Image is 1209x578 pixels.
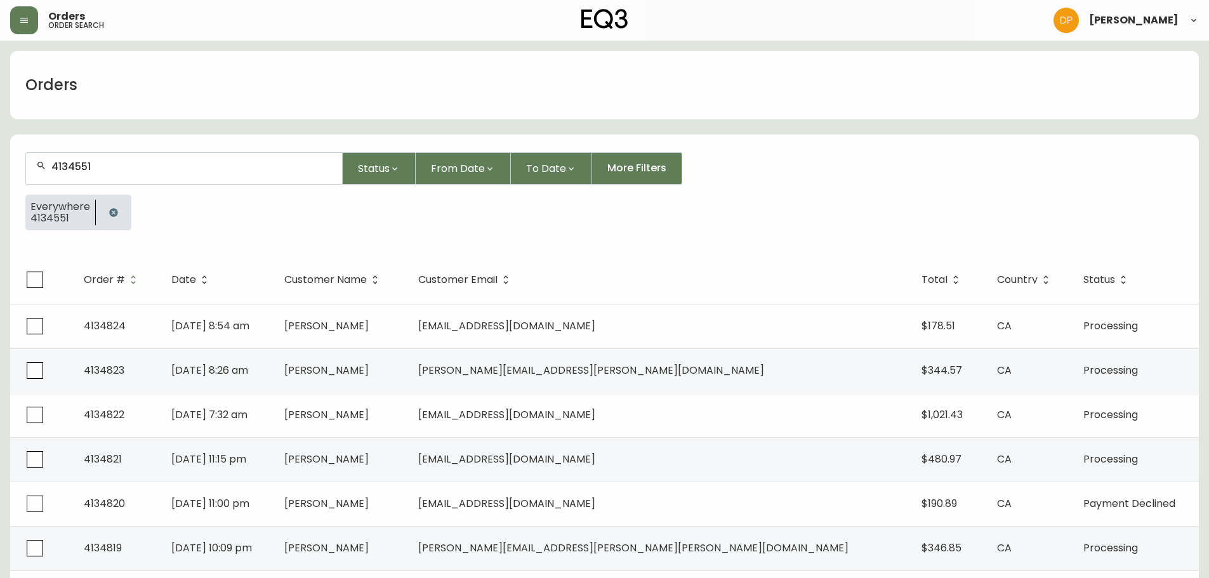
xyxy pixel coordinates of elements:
[84,407,124,422] span: 4134822
[284,274,383,286] span: Customer Name
[418,452,595,466] span: [EMAIL_ADDRESS][DOMAIN_NAME]
[997,541,1012,555] span: CA
[84,274,142,286] span: Order #
[922,407,963,422] span: $1,021.43
[1083,541,1138,555] span: Processing
[1083,496,1175,511] span: Payment Declined
[84,452,122,466] span: 4134821
[418,363,764,378] span: [PERSON_NAME][EMAIL_ADDRESS][PERSON_NAME][DOMAIN_NAME]
[358,161,390,176] span: Status
[84,319,126,333] span: 4134824
[418,274,514,286] span: Customer Email
[51,161,332,173] input: Search
[526,161,566,176] span: To Date
[922,276,948,284] span: Total
[922,319,955,333] span: $178.51
[84,541,122,555] span: 4134819
[922,274,964,286] span: Total
[1054,8,1079,33] img: b0154ba12ae69382d64d2f3159806b19
[511,152,592,185] button: To Date
[922,541,961,555] span: $346.85
[25,74,77,96] h1: Orders
[1089,15,1179,25] span: [PERSON_NAME]
[171,452,246,466] span: [DATE] 11:15 pm
[171,363,248,378] span: [DATE] 8:26 am
[607,161,666,175] span: More Filters
[418,276,498,284] span: Customer Email
[922,363,962,378] span: $344.57
[30,201,90,213] span: Everywhere
[343,152,416,185] button: Status
[592,152,682,185] button: More Filters
[1083,276,1115,284] span: Status
[1083,319,1138,333] span: Processing
[48,11,85,22] span: Orders
[997,363,1012,378] span: CA
[431,161,485,176] span: From Date
[1083,274,1132,286] span: Status
[284,541,369,555] span: [PERSON_NAME]
[284,452,369,466] span: [PERSON_NAME]
[418,407,595,422] span: [EMAIL_ADDRESS][DOMAIN_NAME]
[30,213,90,224] span: 4134551
[284,407,369,422] span: [PERSON_NAME]
[997,496,1012,511] span: CA
[284,319,369,333] span: [PERSON_NAME]
[1083,407,1138,422] span: Processing
[171,496,249,511] span: [DATE] 11:00 pm
[284,363,369,378] span: [PERSON_NAME]
[84,496,125,511] span: 4134820
[284,276,367,284] span: Customer Name
[997,319,1012,333] span: CA
[581,9,628,29] img: logo
[1083,363,1138,378] span: Processing
[284,496,369,511] span: [PERSON_NAME]
[84,363,124,378] span: 4134823
[416,152,511,185] button: From Date
[997,276,1038,284] span: Country
[48,22,104,29] h5: order search
[997,407,1012,422] span: CA
[418,319,595,333] span: [EMAIL_ADDRESS][DOMAIN_NAME]
[997,274,1054,286] span: Country
[171,407,248,422] span: [DATE] 7:32 am
[1083,452,1138,466] span: Processing
[418,496,595,511] span: [EMAIL_ADDRESS][DOMAIN_NAME]
[171,541,252,555] span: [DATE] 10:09 pm
[922,452,961,466] span: $480.97
[418,541,849,555] span: [PERSON_NAME][EMAIL_ADDRESS][PERSON_NAME][PERSON_NAME][DOMAIN_NAME]
[997,452,1012,466] span: CA
[84,276,125,284] span: Order #
[171,276,196,284] span: Date
[171,319,249,333] span: [DATE] 8:54 am
[922,496,957,511] span: $190.89
[171,274,213,286] span: Date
